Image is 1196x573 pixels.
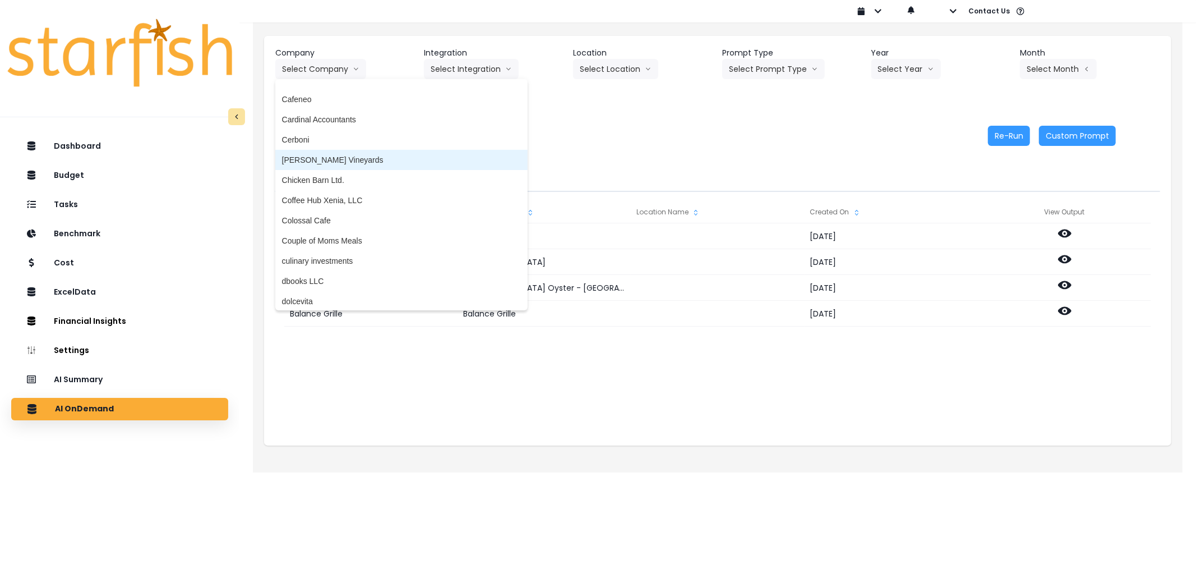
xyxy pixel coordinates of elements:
[871,59,941,79] button: Select Yeararrow down line
[691,208,700,217] svg: sort
[282,134,521,145] span: Cerboni
[11,252,228,274] button: Cost
[282,154,521,166] span: [PERSON_NAME] Vineyards
[805,301,977,327] div: [DATE]
[282,114,521,125] span: Cardinal Accountants
[1083,63,1090,75] svg: arrow left line
[11,369,228,391] button: AI Summary
[1020,47,1160,59] header: Month
[275,59,366,79] button: Select Companyarrow down line
[282,175,521,186] span: Chicken Barn Ltd.
[11,135,228,158] button: Dashboard
[11,398,228,420] button: AI OnDemand
[927,63,934,75] svg: arrow down line
[11,223,228,245] button: Benchmark
[458,275,630,301] div: [GEOGRAPHIC_DATA] Oyster - [GEOGRAPHIC_DATA]
[11,281,228,304] button: ExcelData
[282,94,521,105] span: Cafeneo
[458,201,630,223] div: Integration Name
[54,229,100,239] p: Benchmark
[722,47,862,59] header: Prompt Type
[573,47,713,59] header: Location
[458,301,630,327] div: Balance Grille
[988,126,1030,146] button: Re-Run
[282,195,521,206] span: Coffee Hub Xenia, LLC
[871,47,1012,59] header: Year
[54,258,74,268] p: Cost
[282,215,521,226] span: Colossal Cafe
[424,59,519,79] button: Select Integrationarrow down line
[11,310,228,333] button: Financial Insights
[282,296,521,307] span: dolcevita
[805,275,977,301] div: [DATE]
[11,340,228,362] button: Settings
[852,208,861,217] svg: sort
[645,63,652,75] svg: arrow down line
[55,404,114,414] p: AI OnDemand
[11,164,228,187] button: Budget
[978,201,1151,223] div: View Output
[526,208,535,217] svg: sort
[54,171,84,180] p: Budget
[54,375,103,384] p: AI Summary
[573,59,658,79] button: Select Locationarrow down line
[424,47,564,59] header: Integration
[805,223,977,249] div: [DATE]
[1020,59,1097,79] button: Select Montharrow left line
[54,141,101,151] p: Dashboard
[805,249,977,275] div: [DATE]
[282,276,521,287] span: dbooks LLC
[458,223,630,249] div: Bolay
[11,194,228,216] button: Tasks
[282,255,521,267] span: culinary investments
[458,249,630,275] div: [GEOGRAPHIC_DATA]
[54,287,96,297] p: ExcelData
[722,59,825,79] button: Select Prompt Typearrow down line
[275,47,415,59] header: Company
[282,235,521,246] span: Couple of Moms Meals
[811,63,818,75] svg: arrow down line
[631,201,804,223] div: Location Name
[505,63,512,75] svg: arrow down line
[54,200,78,209] p: Tasks
[1039,126,1116,146] button: Custom Prompt
[275,79,528,310] ul: Select Companyarrow down line
[284,301,457,327] div: Balance Grille
[353,63,359,75] svg: arrow down line
[805,201,977,223] div: Created On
